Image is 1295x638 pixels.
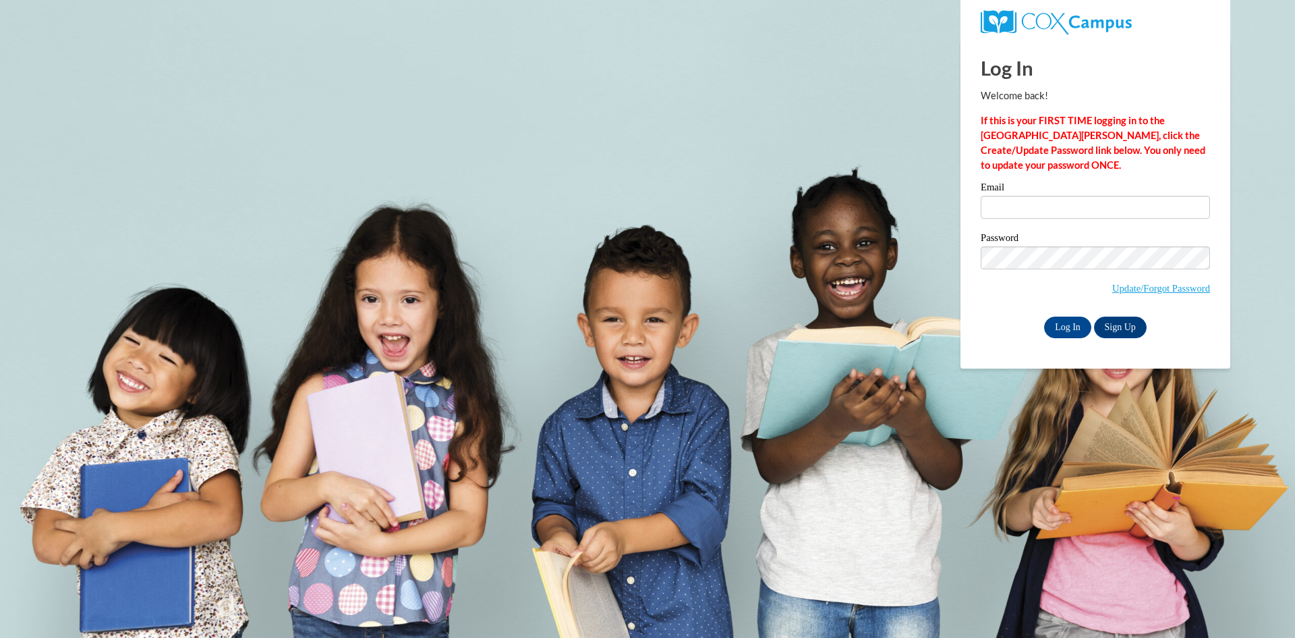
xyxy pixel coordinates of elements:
[981,54,1210,82] h1: Log In
[981,115,1205,171] strong: If this is your FIRST TIME logging in to the [GEOGRAPHIC_DATA][PERSON_NAME], click the Create/Upd...
[1044,317,1091,338] input: Log In
[981,88,1210,103] p: Welcome back!
[1094,317,1147,338] a: Sign Up
[981,233,1210,246] label: Password
[981,10,1210,34] a: COX Campus
[1112,283,1210,294] a: Update/Forgot Password
[981,182,1210,196] label: Email
[981,10,1132,34] img: COX Campus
